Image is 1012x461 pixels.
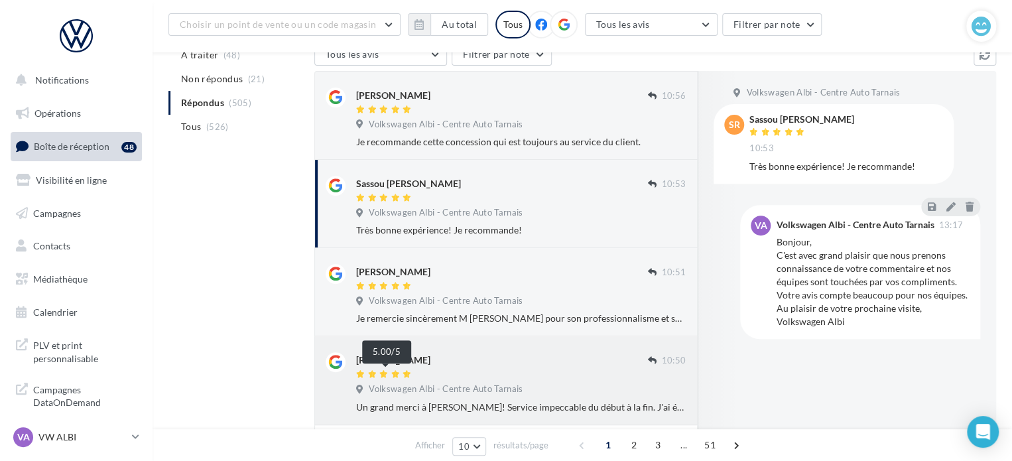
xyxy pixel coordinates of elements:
span: 10:50 [661,355,686,367]
span: VA [17,430,30,444]
span: Opérations [34,107,81,119]
span: Tous [181,120,201,133]
span: A traiter [181,48,218,62]
span: Médiathèque [33,273,88,285]
a: VA VW ALBI [11,425,142,450]
span: (48) [223,50,240,60]
a: PLV et print personnalisable [8,331,145,370]
span: Volkswagen Albi - Centre Auto Tarnais [369,383,523,395]
span: Non répondus [181,72,243,86]
button: Choisir un point de vente ou un code magasin [168,13,401,36]
p: VW ALBI [38,430,127,444]
span: résultats/page [493,439,548,452]
div: Bonjour, C'est avec grand plaisir que nous prenons connaissance de votre commentaire et nos équip... [776,235,970,328]
button: 10 [452,437,486,456]
a: Boîte de réception48 [8,132,145,161]
span: 10:56 [661,90,686,102]
div: Très bonne expérience! Je recommande! [356,224,686,237]
div: [PERSON_NAME] [356,89,430,102]
span: Volkswagen Albi - Centre Auto Tarnais [369,207,523,219]
span: 10:53 [661,178,686,190]
span: PLV et print personnalisable [33,336,137,365]
div: Volkswagen Albi - Centre Auto Tarnais [776,220,934,230]
span: Notifications [35,74,89,86]
div: Très bonne expérience! Je recommande! [749,160,943,173]
button: Tous les avis [585,13,718,36]
span: Choisir un point de vente ou un code magasin [180,19,376,30]
button: Au total [408,13,488,36]
div: [PERSON_NAME] [356,265,430,279]
span: Campagnes [33,207,81,218]
div: Sassou [PERSON_NAME] [749,115,854,124]
div: Open Intercom Messenger [967,416,999,448]
button: Filtrer par note [722,13,822,36]
span: Contacts [33,240,70,251]
button: Filtrer par note [452,43,552,66]
span: 1 [598,434,619,456]
span: Calendrier [33,306,78,318]
span: Boîte de réception [34,141,109,152]
a: Campagnes [8,200,145,228]
button: Tous les avis [314,43,447,66]
span: Volkswagen Albi - Centre Auto Tarnais [369,119,523,131]
a: Campagnes DataOnDemand [8,375,145,415]
span: ... [673,434,694,456]
span: Campagnes DataOnDemand [33,381,137,409]
div: [PERSON_NAME] [356,354,430,367]
span: 13:17 [938,221,963,230]
span: Volkswagen Albi - Centre Auto Tarnais [746,87,900,99]
span: 10:51 [661,267,686,279]
div: Je remercie sincèrement M [PERSON_NAME] pour son professionnalisme et sa réactivité. Toujours dis... [356,312,686,325]
span: (21) [248,74,265,84]
div: 48 [121,142,137,153]
span: Tous les avis [596,19,650,30]
div: Je recommande cette concession qui est toujours au service du client. [356,135,686,149]
div: Sassou [PERSON_NAME] [356,177,461,190]
span: (526) [206,121,229,132]
div: Tous [495,11,531,38]
span: Afficher [415,439,445,452]
span: SR [729,118,740,131]
span: 10:53 [749,143,774,155]
span: 3 [647,434,668,456]
span: Visibilité en ligne [36,174,107,186]
a: Contacts [8,232,145,260]
a: Calendrier [8,298,145,326]
div: 5.00/5 [362,340,411,363]
span: 10 [458,441,470,452]
a: Visibilité en ligne [8,166,145,194]
button: Au total [430,13,488,36]
a: Opérations [8,99,145,127]
span: Tous les avis [326,48,379,60]
div: Un grand merci à [PERSON_NAME]! Service impeccable du début à la fin. J'ai été accueilli avec le ... [356,401,686,414]
a: Médiathèque [8,265,145,293]
span: 2 [623,434,645,456]
span: Volkswagen Albi - Centre Auto Tarnais [369,295,523,307]
span: VA [755,219,767,232]
button: Notifications [8,66,139,94]
span: 51 [699,434,721,456]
